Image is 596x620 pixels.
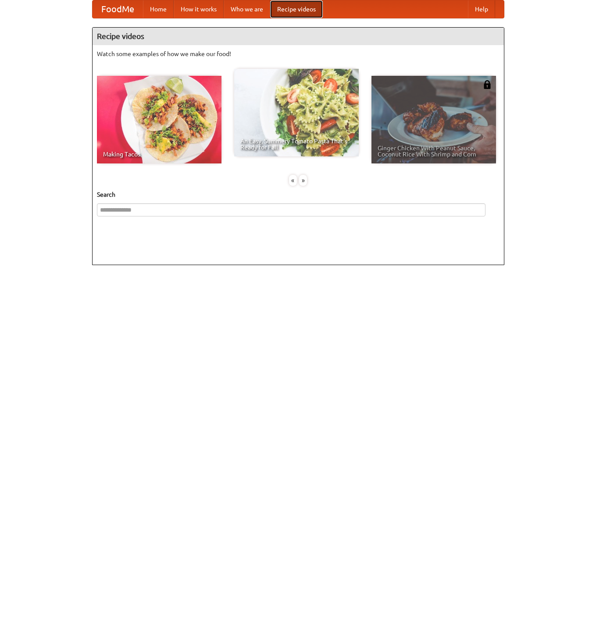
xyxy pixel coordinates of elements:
h5: Search [97,190,500,199]
h4: Recipe videos [93,28,504,45]
a: Help [468,0,495,18]
a: How it works [174,0,224,18]
a: Recipe videos [270,0,323,18]
a: Making Tacos [97,76,221,163]
div: » [299,175,307,186]
a: FoodMe [93,0,143,18]
p: Watch some examples of how we make our food! [97,50,500,58]
a: Who we are [224,0,270,18]
div: « [289,175,297,186]
span: An Easy, Summery Tomato Pasta That's Ready for Fall [240,138,353,150]
img: 483408.png [483,80,492,89]
a: Home [143,0,174,18]
span: Making Tacos [103,151,215,157]
a: An Easy, Summery Tomato Pasta That's Ready for Fall [234,69,359,156]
